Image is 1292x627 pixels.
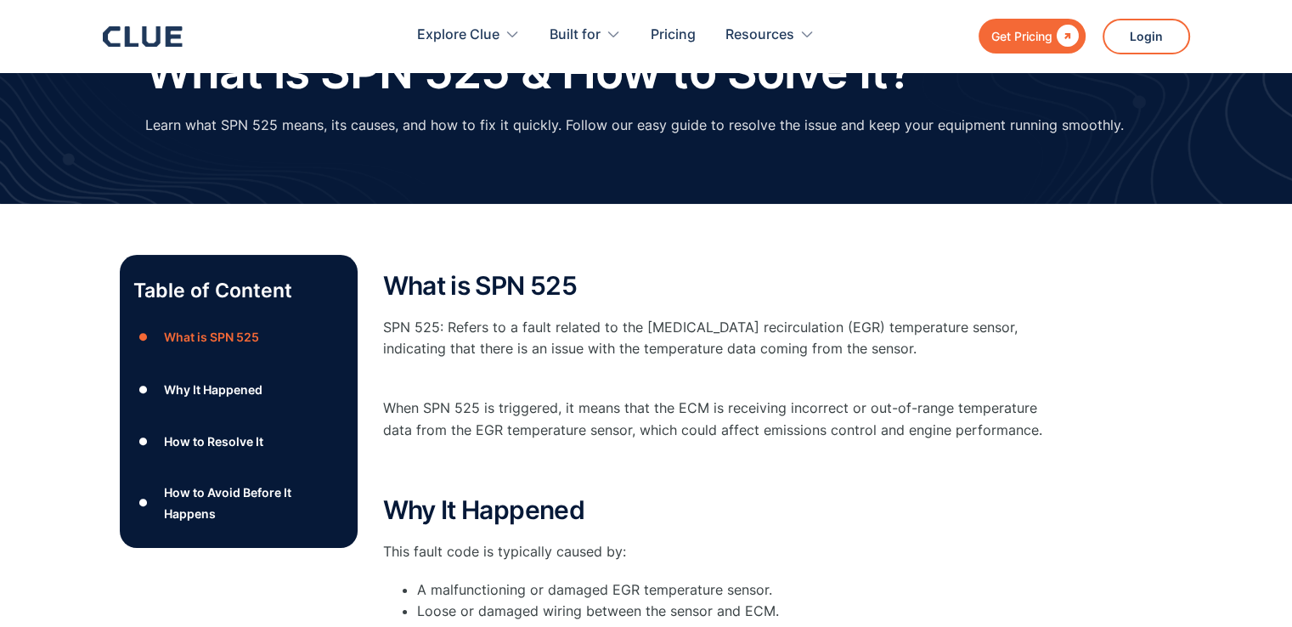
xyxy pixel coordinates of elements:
a: Get Pricing [979,19,1086,54]
div: ● [133,325,154,350]
div: Built for [550,8,601,62]
a: Pricing [651,8,696,62]
p: Learn what SPN 525 means, its causes, and how to fix it quickly. Follow our easy guide to resolve... [145,115,1124,136]
a: ●Why It Happened [133,376,344,402]
div: Resources [725,8,815,62]
div: How to Avoid Before It Happens [163,482,343,524]
div: Why It Happened [163,379,262,400]
div: ● [133,376,154,402]
div: Explore Clue [417,8,520,62]
p: This fault code is typically caused by: [383,541,1063,562]
div: ● [133,490,154,516]
h1: What is SPN 525 & How to Solve It? [145,46,912,98]
div: ● [133,429,154,455]
li: A malfunctioning or damaged EGR temperature sensor. [417,579,1063,601]
p: ‍ [383,458,1063,479]
a: ●How to Avoid Before It Happens [133,482,344,524]
a: ●How to Resolve It [133,429,344,455]
div: Built for [550,8,621,62]
h2: What is SPN 525 [383,272,1063,300]
p: SPN 525: Refers to a fault related to the [MEDICAL_DATA] recirculation (EGR) temperature sensor, ... [383,317,1063,381]
a: ●What is SPN 525 [133,325,344,350]
h2: Why It Happened [383,496,1063,524]
li: Loose or damaged wiring between the sensor and ECM. [417,601,1063,622]
a: Login [1103,19,1190,54]
div: Resources [725,8,794,62]
div: How to Resolve It [163,431,262,452]
div:  [1052,25,1079,47]
div: Get Pricing [991,25,1052,47]
div: What is SPN 525 [163,326,258,347]
p: When SPN 525 is triggered, it means that the ECM is receiving incorrect or out-of-range temperatu... [383,398,1063,440]
p: Table of Content [133,277,344,304]
div: Explore Clue [417,8,499,62]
